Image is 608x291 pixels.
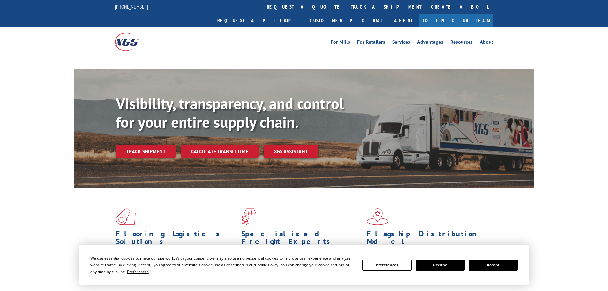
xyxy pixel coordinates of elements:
[241,208,256,225] img: xgs-icon-focused-on-flooring-red
[181,145,259,158] a: Calculate transit time
[116,94,344,132] b: Visibility, transparency, and control for your entire supply chain.
[362,260,411,271] button: Preferences
[416,260,465,271] button: Decline
[331,40,350,47] a: For Mills
[90,255,355,275] div: We use essential cookies to make our site work. With your consent, we may also use non-essential ...
[419,14,493,27] a: Join Our Team
[305,14,388,27] a: Customer Portal
[367,208,389,225] img: xgs-icon-flagship-distribution-model-red
[79,245,529,285] div: Cookie Consent Prompt
[116,145,176,158] a: Track shipment
[357,40,385,47] a: For Retailers
[469,260,518,271] button: Accept
[367,230,487,249] h1: Flagship Distribution Model
[480,40,493,47] a: About
[450,40,473,47] a: Resources
[115,4,148,10] a: [PHONE_NUMBER]
[241,230,362,249] h1: Specialized Freight Experts
[116,208,136,225] img: xgs-icon-total-supply-chain-intelligence-red
[116,230,236,249] h1: Flooring Logistics Solutions
[392,40,410,47] a: Services
[388,14,419,27] a: Agent
[127,269,149,274] span: Preferences
[264,145,318,158] a: XGS ASSISTANT
[417,40,443,47] a: Advantages
[213,14,305,27] a: Request a pickup
[255,262,278,268] span: Cookie Policy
